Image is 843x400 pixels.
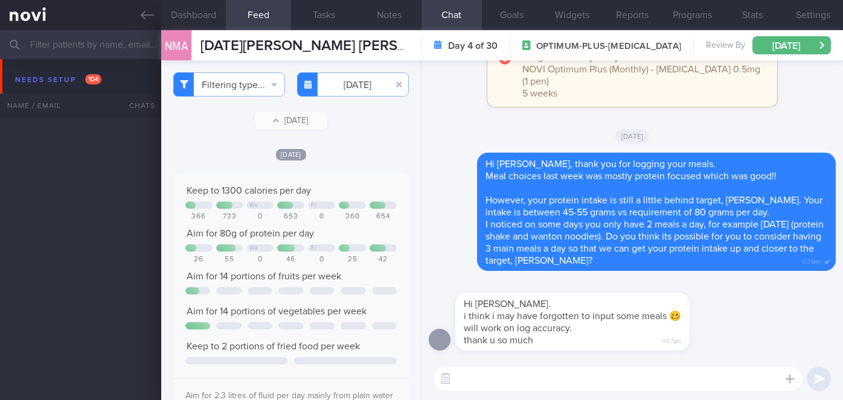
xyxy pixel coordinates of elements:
[370,255,397,264] div: 42
[486,195,822,217] span: However, your protein intake is still a little behind target, [PERSON_NAME]. Your intake is betwe...
[187,341,360,351] span: Keep to 2 portions of fried food per week
[464,299,551,309] span: Hi [PERSON_NAME].
[486,159,716,169] span: Hi [PERSON_NAME], thank you for logging your meals.
[277,212,304,221] div: 653
[216,255,243,264] div: 55
[276,149,306,160] span: [DATE]
[802,255,821,266] span: 11:24am
[277,255,304,264] div: 46
[311,245,316,252] div: Fr
[173,72,285,97] button: Filtering type...
[464,323,572,333] span: will work on log accuracy.
[187,306,367,316] span: Aim for 14 portions of vegetables per week
[249,202,258,209] div: We
[486,171,777,181] span: Meal choices last week was mostly protein focused which was good!!
[339,212,366,221] div: 360
[311,202,316,209] div: Fr
[187,229,314,238] span: Aim for 80g of protein per day
[246,255,274,264] div: 0
[339,255,366,264] div: 25
[662,334,681,346] span: 11:57am
[522,89,557,98] span: 5 weeks
[187,271,341,281] span: Aim for 14 portions of fruits per week
[308,255,335,264] div: 0
[185,212,213,221] div: 366
[185,392,393,400] span: Aim for 2.3 litres of fluid per day mainly from plain water
[187,186,311,195] span: Keep to 1300 calories per day
[615,129,650,144] span: [DATE]
[200,39,471,53] span: [DATE][PERSON_NAME] [PERSON_NAME]
[464,335,533,345] span: thank u so much
[752,36,831,54] button: [DATE]
[522,65,760,86] span: NOVI Optimum Plus (Monthly) - [MEDICAL_DATA] 0.5mg (1 pen)
[370,212,397,221] div: 654
[158,23,194,69] div: NMA
[249,245,258,252] div: We
[706,40,745,51] span: Review By
[113,94,161,118] div: Chats
[185,255,213,264] div: 26
[85,74,101,84] span: 104
[486,220,824,265] span: I noticed on some days you only have 2 meals a day, for example [DATE] (protein shake and wanton ...
[246,212,274,221] div: 0
[536,40,681,52] span: OPTIMUM-PLUS-[MEDICAL_DATA]
[464,311,681,321] span: i think i may have forgotten to input some meals 🥴
[448,40,498,52] strong: Day 4 of 30
[216,212,243,221] div: 733
[255,112,327,130] button: [DATE]
[308,212,335,221] div: 0
[12,72,104,88] div: Needs setup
